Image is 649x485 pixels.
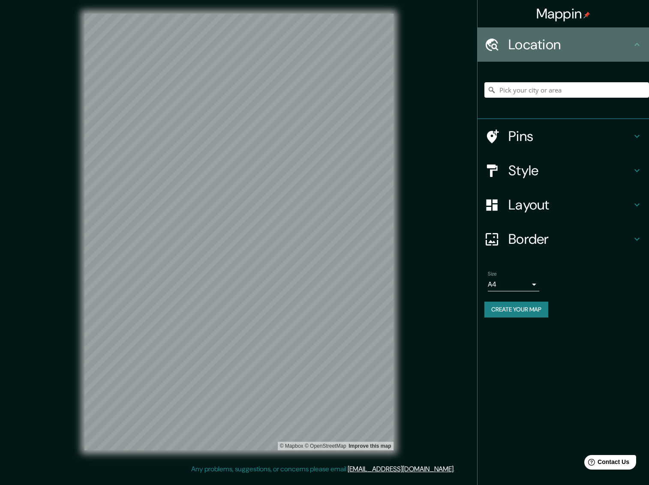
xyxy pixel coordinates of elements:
div: Style [478,153,649,188]
h4: Location [508,36,632,53]
canvas: Map [84,14,394,450]
h4: Layout [508,196,632,213]
div: Border [478,222,649,256]
h4: Style [508,162,632,179]
iframe: Help widget launcher [573,452,640,476]
h4: Border [508,231,632,248]
a: OpenStreetMap [305,443,346,449]
img: pin-icon.png [583,12,590,18]
h4: Pins [508,128,632,145]
div: Pins [478,119,649,153]
div: Location [478,27,649,62]
a: Map feedback [349,443,391,449]
div: A4 [488,278,539,291]
button: Create your map [484,302,548,317]
p: Any problems, suggestions, or concerns please email . [191,464,455,474]
div: . [456,464,458,474]
a: [EMAIL_ADDRESS][DOMAIN_NAME] [348,464,454,473]
div: Layout [478,188,649,222]
a: Mapbox [280,443,303,449]
div: . [455,464,456,474]
label: Size [488,270,497,278]
h4: Mappin [536,5,591,22]
input: Pick your city or area [484,82,649,98]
